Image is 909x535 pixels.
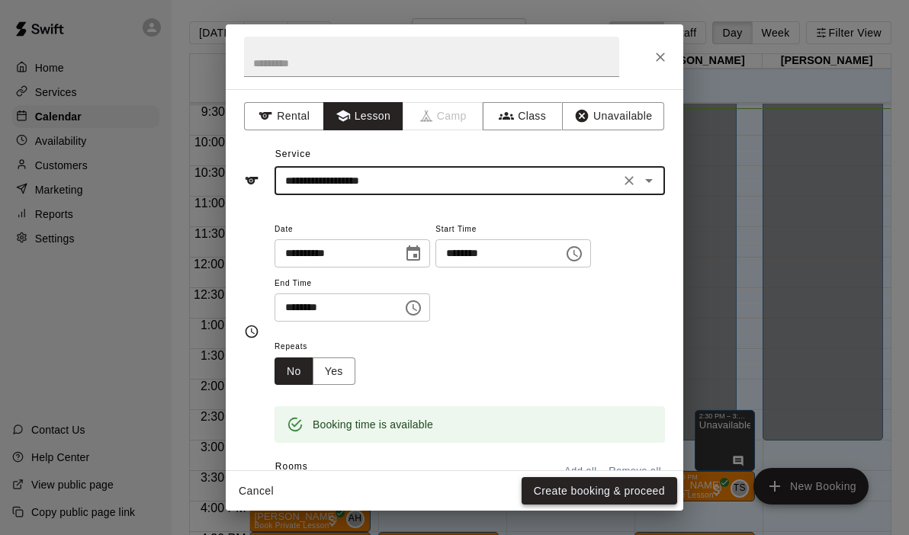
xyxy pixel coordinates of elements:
svg: Timing [244,324,259,339]
span: Service [275,149,311,159]
button: Close [647,43,674,71]
button: Clear [618,170,640,191]
button: Choose time, selected time is 10:00 AM [559,239,589,269]
button: Open [638,170,660,191]
button: Yes [313,357,355,386]
button: Lesson [323,102,403,130]
button: Remove all [605,460,665,483]
button: Add all [556,460,605,483]
span: Camps can only be created in the Services page [403,102,483,130]
div: outlined button group [275,357,355,386]
svg: Service [244,173,259,188]
button: Create booking & proceed [522,477,677,505]
button: Unavailable [562,102,664,130]
div: Booking time is available [313,411,433,438]
button: Cancel [232,477,281,505]
span: Repeats [275,337,368,357]
button: Choose time, selected time is 10:30 AM [398,293,429,323]
button: Class [483,102,563,130]
button: No [275,357,313,386]
button: Choose date, selected date is Aug 14, 2025 [398,239,429,269]
span: Start Time [435,219,591,240]
span: Date [275,219,430,240]
button: Rental [244,102,324,130]
span: End Time [275,274,430,294]
span: Rooms [275,461,308,472]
